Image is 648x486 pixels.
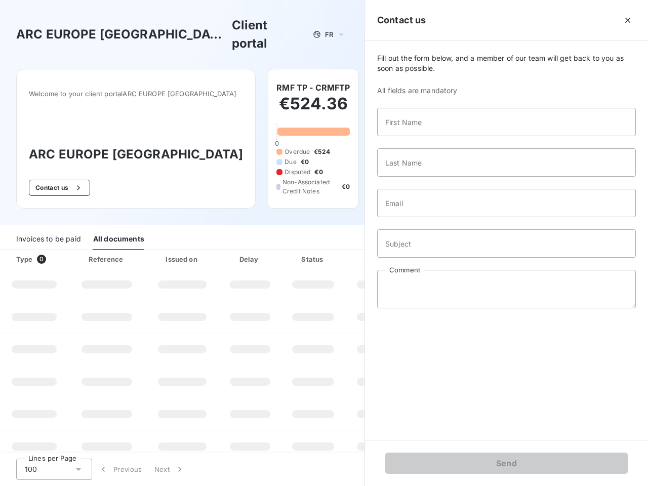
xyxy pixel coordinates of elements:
h6: RMF TP - CRMFTP [276,82,350,94]
div: Delay [221,254,279,264]
button: Previous [92,459,148,480]
span: Due [285,157,296,167]
button: Send [385,453,628,474]
span: Non-Associated Credit Notes [282,178,338,196]
button: Contact us [29,180,90,196]
span: All fields are mandatory [377,86,636,96]
div: Type [10,254,66,264]
div: Invoices to be paid [16,229,81,250]
div: Issued on [147,254,217,264]
div: All documents [93,229,144,250]
span: Fill out the form below, and a member of our team will get back to you as soon as possible. [377,53,636,73]
input: placeholder [377,189,636,217]
span: €524 [314,147,330,156]
span: 0 [37,255,46,264]
span: €0 [342,182,350,191]
div: Reference [89,255,123,263]
span: €0 [314,168,322,177]
span: Disputed [285,168,310,177]
span: FR [325,30,333,38]
input: placeholder [377,108,636,136]
input: placeholder [377,148,636,177]
input: placeholder [377,229,636,258]
h3: Client portal [232,16,306,53]
span: 0 [275,139,279,147]
h2: €524.36 [276,94,350,124]
span: €0 [301,157,309,167]
button: Next [148,459,191,480]
span: Welcome to your client portal ARC EUROPE [GEOGRAPHIC_DATA] [29,90,243,98]
div: Amount [347,254,412,264]
span: 100 [25,464,37,474]
span: Overdue [285,147,310,156]
h3: ARC EUROPE [GEOGRAPHIC_DATA] [16,25,228,44]
div: Status [283,254,343,264]
h3: ARC EUROPE [GEOGRAPHIC_DATA] [29,145,243,164]
h5: Contact us [377,13,426,27]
